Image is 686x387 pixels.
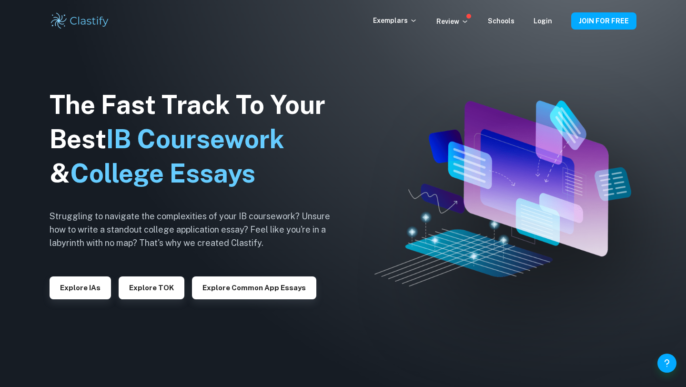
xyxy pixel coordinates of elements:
a: Explore IAs [50,283,111,292]
p: Review [436,16,469,27]
button: Help and Feedback [657,354,676,373]
button: Explore TOK [119,276,184,299]
h1: The Fast Track To Your Best & [50,88,345,191]
p: Exemplars [373,15,417,26]
img: Clastify logo [50,11,110,31]
button: JOIN FOR FREE [571,12,636,30]
a: Explore TOK [119,283,184,292]
button: Explore Common App essays [192,276,316,299]
img: Clastify hero [374,101,631,286]
a: Login [534,17,552,25]
button: Explore IAs [50,276,111,299]
a: Explore Common App essays [192,283,316,292]
span: College Essays [70,158,255,188]
span: IB Coursework [106,124,284,154]
a: Schools [488,17,514,25]
h6: Struggling to navigate the complexities of your IB coursework? Unsure how to write a standout col... [50,210,345,250]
